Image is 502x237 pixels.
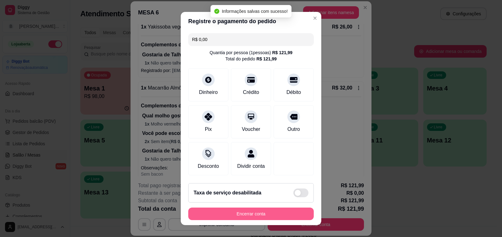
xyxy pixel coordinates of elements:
[188,208,314,220] button: Encerrar conta
[256,56,277,62] div: R$ 121,99
[192,33,310,46] input: Ex.: hambúrguer de cordeiro
[181,12,321,31] header: Registre o pagamento do pedido
[272,49,292,56] div: R$ 121,99
[243,89,259,96] div: Crédito
[310,13,320,23] button: Close
[225,56,277,62] div: Total do pedido
[198,162,219,170] div: Desconto
[286,89,301,96] div: Débito
[237,162,265,170] div: Dividir conta
[199,89,218,96] div: Dinheiro
[214,9,219,14] span: check-circle
[205,126,212,133] div: Pix
[194,189,261,197] h2: Taxa de serviço desabilitada
[242,126,260,133] div: Voucher
[210,49,292,56] div: Quantia por pessoa ( 1 pessoas)
[287,126,300,133] div: Outro
[222,9,288,14] span: Informações salvas com sucesso!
